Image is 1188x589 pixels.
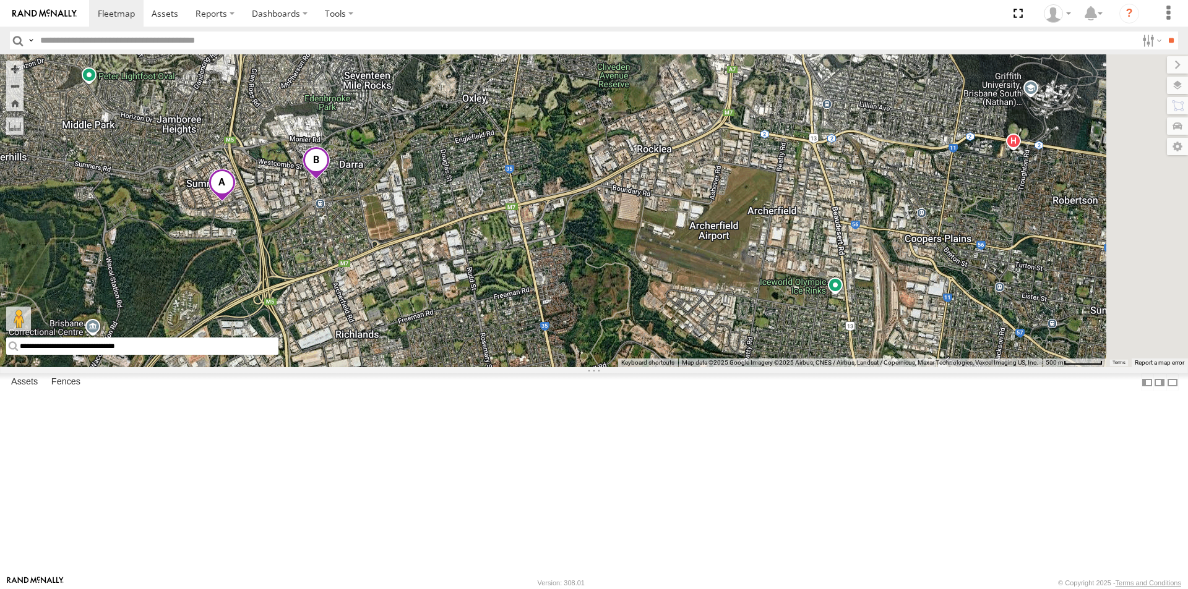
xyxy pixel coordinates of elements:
button: Zoom Home [6,95,24,111]
button: Map scale: 500 m per 59 pixels [1042,358,1106,367]
label: Dock Summary Table to the Left [1141,373,1153,391]
span: Map data ©2025 Google Imagery ©2025 Airbus, CNES / Airbus, Landsat / Copernicus, Maxar Technologi... [682,359,1038,366]
label: Dock Summary Table to the Right [1153,373,1166,391]
a: Visit our Website [7,577,64,589]
a: Terms and Conditions [1116,579,1181,587]
label: Measure [6,117,24,135]
label: Map Settings [1167,138,1188,155]
a: Terms (opens in new tab) [1113,360,1126,365]
a: Report a map error [1135,359,1184,366]
label: Search Filter Options [1137,32,1164,49]
button: Drag Pegman onto the map to open Street View [6,307,31,331]
label: Assets [5,374,44,391]
img: rand-logo.svg [12,9,77,18]
div: Laura Van Bruggen [1039,4,1075,23]
button: Zoom in [6,61,24,77]
button: Zoom out [6,77,24,95]
label: Hide Summary Table [1166,373,1179,391]
div: Version: 308.01 [538,579,585,587]
label: Search Query [26,32,36,49]
i: ? [1119,4,1139,23]
label: Fences [45,374,87,391]
span: 500 m [1046,359,1064,366]
div: © Copyright 2025 - [1058,579,1181,587]
button: Keyboard shortcuts [621,358,674,367]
